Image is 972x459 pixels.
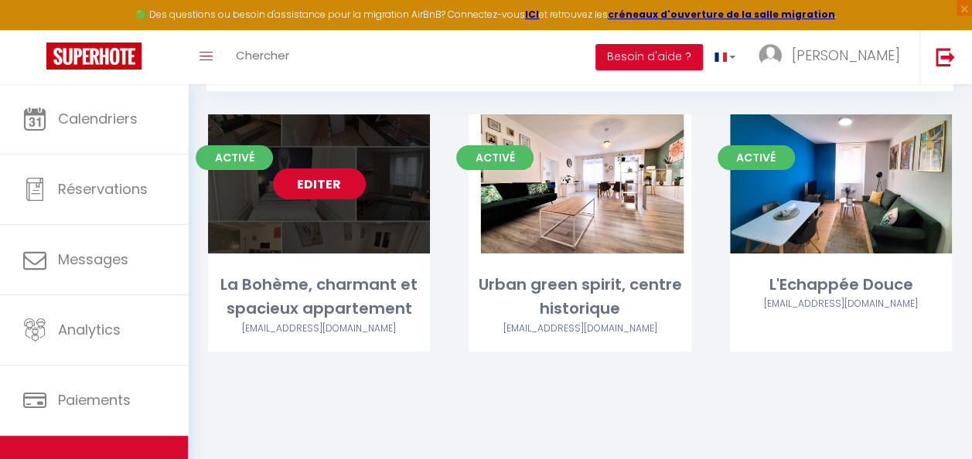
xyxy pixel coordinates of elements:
span: Activé [196,145,273,170]
img: Super Booking [46,42,142,70]
a: Chercher [224,30,301,84]
div: La Bohème, charmant et spacieux appartement [208,273,430,321]
div: Airbnb [469,321,691,336]
div: Airbnb [208,321,430,336]
button: Ouvrir le widget de chat LiveChat [12,6,59,53]
button: Besoin d'aide ? [595,44,703,70]
span: Réservations [58,179,148,199]
a: ... [PERSON_NAME] [747,30,919,84]
span: Chercher [236,47,289,63]
div: Urban green spirit, centre historique [469,273,691,321]
a: Editer [273,168,366,199]
div: L'Echappée Douce [730,273,952,297]
a: ICI [525,8,539,21]
span: Activé [456,145,534,170]
span: [PERSON_NAME] [792,46,900,65]
span: Paiements [58,390,131,410]
div: Airbnb [730,297,952,311]
span: Messages [58,250,128,269]
iframe: Chat [906,389,960,447]
img: ... [759,44,782,67]
span: Calendriers [58,109,138,128]
span: Analytics [58,320,121,339]
img: logout [936,47,955,66]
a: créneaux d'ouverture de la salle migration [608,8,835,21]
span: Activé [718,145,795,170]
